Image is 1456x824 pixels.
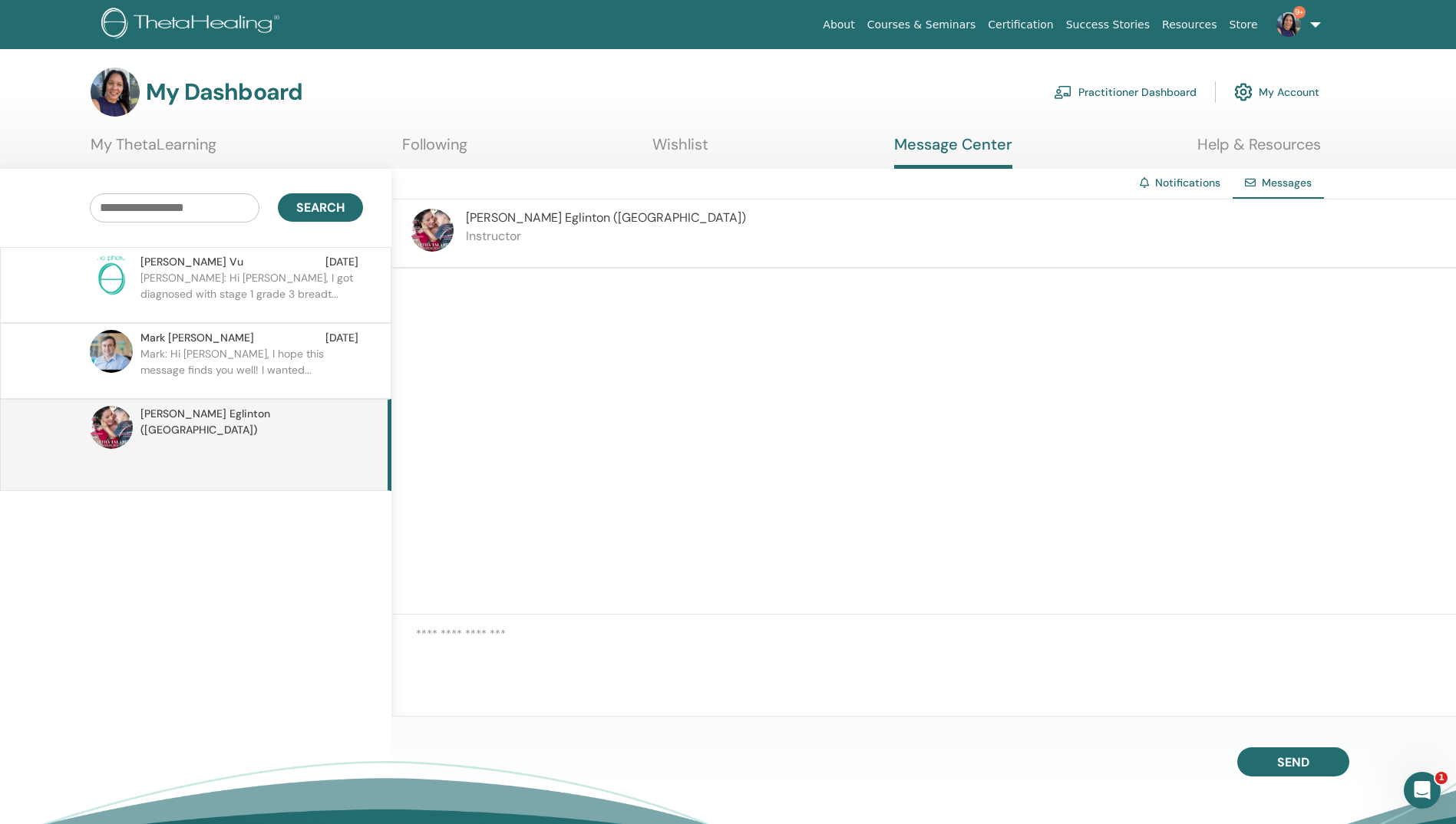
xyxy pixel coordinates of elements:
[1435,772,1448,784] span: 1
[411,209,454,252] img: default.jpg
[278,193,363,222] button: Search
[146,78,302,106] h3: My Dashboard
[466,227,746,246] p: Instructor
[90,330,133,373] img: default.jpg
[861,11,982,39] a: Courses & Seminars
[1277,754,1309,770] span: Send
[1404,772,1441,809] iframe: Intercom live chat
[140,270,363,316] p: [PERSON_NAME]: Hi [PERSON_NAME], I got diagnosed with stage 1 grade 3 breadt...
[652,135,708,165] a: Wishlist
[296,199,345,216] span: Search
[140,406,358,438] span: [PERSON_NAME] Eglinton ([GEOGRAPHIC_DATA])
[466,209,746,226] span: [PERSON_NAME] Eglinton ([GEOGRAPHIC_DATA])
[101,8,285,42] img: logo.png
[325,254,358,270] span: [DATE]
[1234,79,1253,105] img: cog.svg
[140,330,254,346] span: Mark [PERSON_NAME]
[140,254,243,270] span: [PERSON_NAME] Vu
[140,346,363,392] p: Mark: Hi [PERSON_NAME], I hope this message finds you well! I wanted...
[91,68,140,117] img: default.jpg
[1054,75,1197,109] a: Practitioner Dashboard
[90,406,133,449] img: default.jpg
[1276,12,1301,37] img: default.jpg
[1155,176,1220,190] a: Notifications
[894,135,1012,169] a: Message Center
[91,135,216,165] a: My ThetaLearning
[1262,176,1312,190] span: Messages
[817,11,860,39] a: About
[90,254,133,297] img: no-photo.png
[1197,135,1321,165] a: Help & Resources
[1156,11,1223,39] a: Resources
[1234,75,1319,109] a: My Account
[1223,11,1264,39] a: Store
[1237,747,1349,776] button: Send
[1054,85,1072,99] img: chalkboard-teacher.svg
[1293,6,1306,18] span: 9+
[1060,11,1156,39] a: Success Stories
[982,11,1059,39] a: Certification
[325,330,358,346] span: [DATE]
[402,135,467,165] a: Following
